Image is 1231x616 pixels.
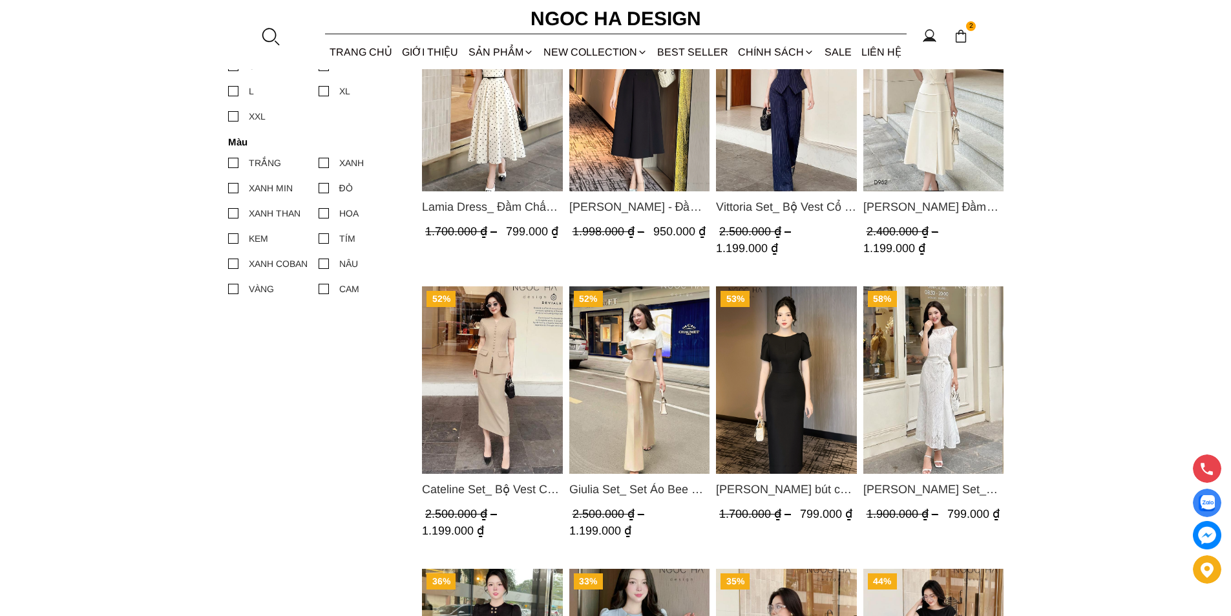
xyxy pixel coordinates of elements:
div: XANH MIN [249,181,293,195]
a: Ngoc Ha Design [519,3,713,34]
div: VÀNG [249,282,274,296]
a: Product image - Cateline Set_ Bộ Vest Cổ V Đính Cúc Nhí Chân Váy Bút Chì BJ127 [422,286,563,474]
span: Vittoria Set_ Bộ Vest Cổ V Quần Suông Kẻ Sọc BQ013 [716,198,857,216]
img: Alice Dress_Đầm bút chì ,tay nụ hồng ,bồng đầu tay màu đen D727 [716,286,857,474]
span: Cateline Set_ Bộ Vest Cổ V Đính Cúc Nhí Chân Váy Bút Chì BJ127 [422,480,563,498]
img: Display image [1199,495,1215,511]
img: Cateline Set_ Bộ Vest Cổ V Đính Cúc Nhí Chân Váy Bút Chì BJ127 [422,286,563,474]
div: TÍM [339,231,355,246]
span: 2.500.000 ₫ [719,225,794,238]
span: 950.000 ₫ [653,225,705,238]
span: [PERSON_NAME] Set_ Bộ Ren Áo Sơ Mi Vai Chờm Chân Váy Đuôi Cá Màu Trắng BJ139 [863,480,1004,498]
a: SALE [819,35,856,69]
img: Vittoria Set_ Bộ Vest Cổ V Quần Suông Kẻ Sọc BQ013 [716,4,857,191]
span: 799.000 ₫ [800,507,852,520]
a: Display image [1193,489,1221,517]
a: Link to Cateline Set_ Bộ Vest Cổ V Đính Cúc Nhí Chân Váy Bút Chì BJ127 [422,480,563,498]
div: XANH [339,156,364,170]
span: 2.400.000 ₫ [866,225,941,238]
div: SẢN PHẨM [463,35,538,69]
img: Giulia Set_ Set Áo Bee Mix Cổ Trắng Đính Cúc Quần Loe BQ014 [569,286,710,474]
span: Giulia Set_ Set Áo Bee Mix Cổ Trắng Đính Cúc Quần Loe BQ014 [569,480,710,498]
a: Product image - Giulia Set_ Set Áo Bee Mix Cổ Trắng Đính Cúc Quần Loe BQ014 [569,286,710,474]
span: 1.199.000 ₫ [569,524,631,537]
img: Isabella Set_ Bộ Ren Áo Sơ Mi Vai Chờm Chân Váy Đuôi Cá Màu Trắng BJ139 [863,286,1004,474]
span: 1.998.000 ₫ [572,225,647,238]
a: Link to Giulia Set_ Set Áo Bee Mix Cổ Trắng Đính Cúc Quần Loe BQ014 [569,480,710,498]
div: XANH THAN [249,206,300,220]
span: [PERSON_NAME] Đầm Cổ Vest Cài Hoa Tùng May Gân Nổi Kèm Đai Màu Bee D952 [863,198,1004,216]
a: Link to Isabella Set_ Bộ Ren Áo Sơ Mi Vai Chờm Chân Váy Đuôi Cá Màu Trắng BJ139 [863,480,1004,498]
a: Product image - Vittoria Set_ Bộ Vest Cổ V Quần Suông Kẻ Sọc BQ013 [716,4,857,191]
span: 2.500.000 ₫ [572,507,647,520]
a: Link to Alice Dress_Đầm bút chì ,tay nụ hồng ,bồng đầu tay màu đen D727 [716,480,857,498]
a: GIỚI THIỆU [397,35,463,69]
span: [PERSON_NAME] - Đầm Vest Dáng Xòe Kèm Đai D713 [569,198,710,216]
span: 1.900.000 ₫ [866,507,941,520]
a: Link to Irene Dress - Đầm Vest Dáng Xòe Kèm Đai D713 [569,198,710,216]
h4: Màu [228,136,401,147]
img: Lamia Dress_ Đầm Chấm Bi Cổ Vest Màu Kem D1003 [422,4,563,191]
a: Product image - Irene Dress - Đầm Vest Dáng Xòe Kèm Đai D713 [569,4,710,191]
div: KEM [249,231,268,246]
a: Link to Louisa Dress_ Đầm Cổ Vest Cài Hoa Tùng May Gân Nổi Kèm Đai Màu Bee D952 [863,198,1004,216]
span: 2.500.000 ₫ [425,507,500,520]
div: NÂU [339,257,358,271]
div: Chính sách [733,35,819,69]
a: TRANG CHỦ [325,35,397,69]
img: Louisa Dress_ Đầm Cổ Vest Cài Hoa Tùng May Gân Nổi Kèm Đai Màu Bee D952 [863,4,1004,191]
a: Product image - Isabella Set_ Bộ Ren Áo Sơ Mi Vai Chờm Chân Váy Đuôi Cá Màu Trắng BJ139 [863,286,1004,474]
span: 799.000 ₫ [506,225,558,238]
a: Product image - Alice Dress_Đầm bút chì ,tay nụ hồng ,bồng đầu tay màu đen D727 [716,286,857,474]
a: Product image - Lamia Dress_ Đầm Chấm Bi Cổ Vest Màu Kem D1003 [422,4,563,191]
span: 1.199.000 ₫ [716,242,778,255]
a: Product image - Louisa Dress_ Đầm Cổ Vest Cài Hoa Tùng May Gân Nổi Kèm Đai Màu Bee D952 [863,4,1004,191]
span: 799.000 ₫ [947,507,999,520]
span: 1.199.000 ₫ [863,242,925,255]
div: L [249,84,254,98]
span: 2 [966,21,976,32]
div: CAM [339,282,359,296]
div: XANH COBAN [249,257,308,271]
div: XL [339,84,350,98]
div: TRẮNG [249,156,281,170]
span: Lamia Dress_ Đầm Chấm Bi Cổ Vest Màu Kem D1003 [422,198,563,216]
div: XXL [249,109,266,123]
a: messenger [1193,521,1221,549]
span: 1.199.000 ₫ [422,524,484,537]
img: img-CART-ICON-ksit0nf1 [954,29,968,43]
a: NEW COLLECTION [538,35,652,69]
img: Irene Dress - Đầm Vest Dáng Xòe Kèm Đai D713 [569,4,710,191]
div: ĐỎ [339,181,353,195]
a: LIÊN HỆ [856,35,906,69]
span: 1.700.000 ₫ [425,225,500,238]
a: Link to Lamia Dress_ Đầm Chấm Bi Cổ Vest Màu Kem D1003 [422,198,563,216]
span: [PERSON_NAME] bút chì ,tay nụ hồng ,bồng đầu tay màu đen D727 [716,480,857,498]
div: HOA [339,206,359,220]
span: 1.700.000 ₫ [719,507,794,520]
a: Link to Vittoria Set_ Bộ Vest Cổ V Quần Suông Kẻ Sọc BQ013 [716,198,857,216]
a: BEST SELLER [653,35,733,69]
